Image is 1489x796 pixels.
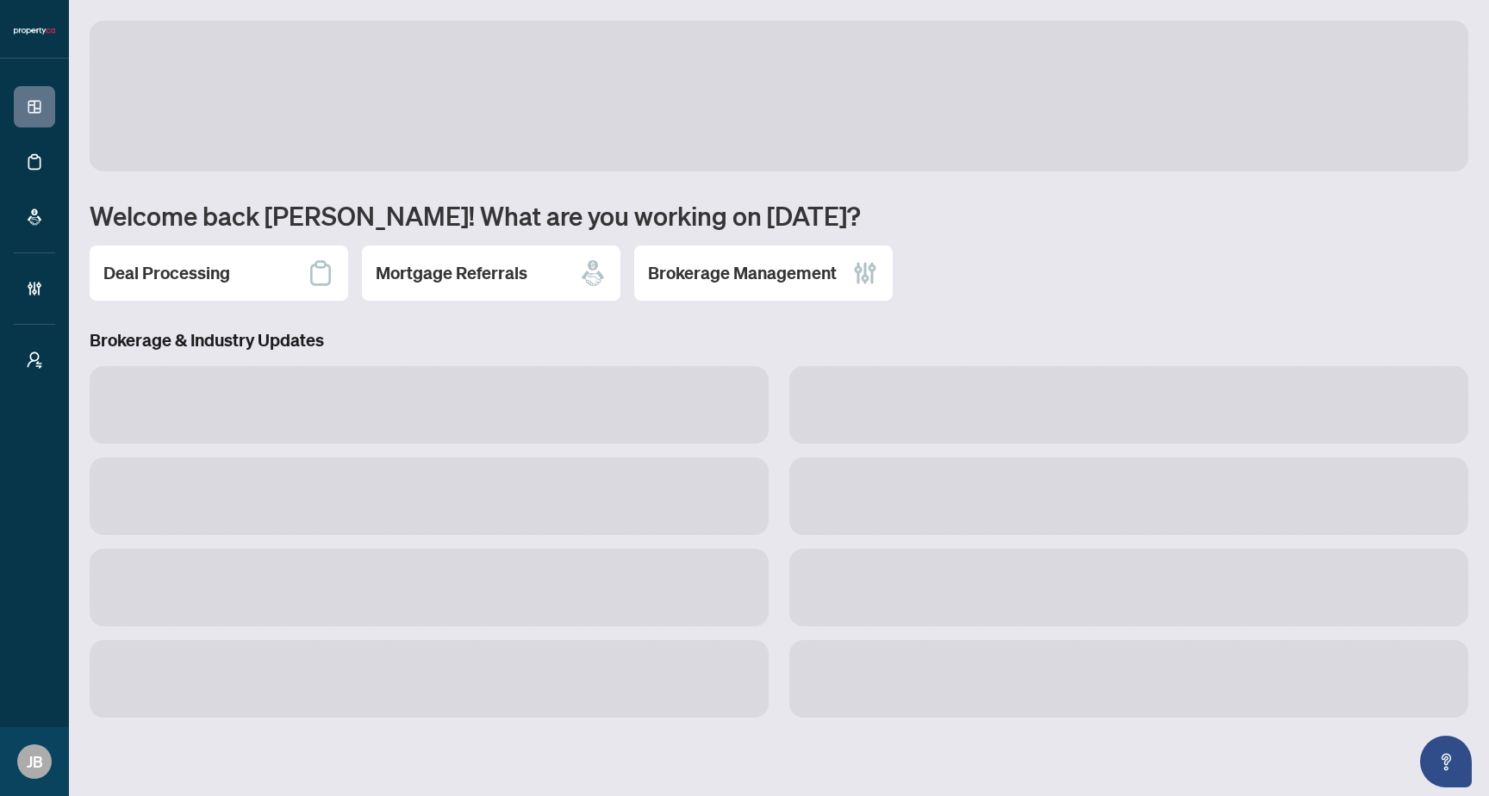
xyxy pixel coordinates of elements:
button: Open asap [1420,736,1472,787]
h3: Brokerage & Industry Updates [90,328,1468,352]
h2: Mortgage Referrals [376,261,527,285]
h1: Welcome back [PERSON_NAME]! What are you working on [DATE]? [90,199,1468,232]
img: logo [14,26,55,36]
h2: Brokerage Management [648,261,837,285]
span: JB [27,749,43,774]
span: user-switch [26,351,43,369]
h2: Deal Processing [103,261,230,285]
